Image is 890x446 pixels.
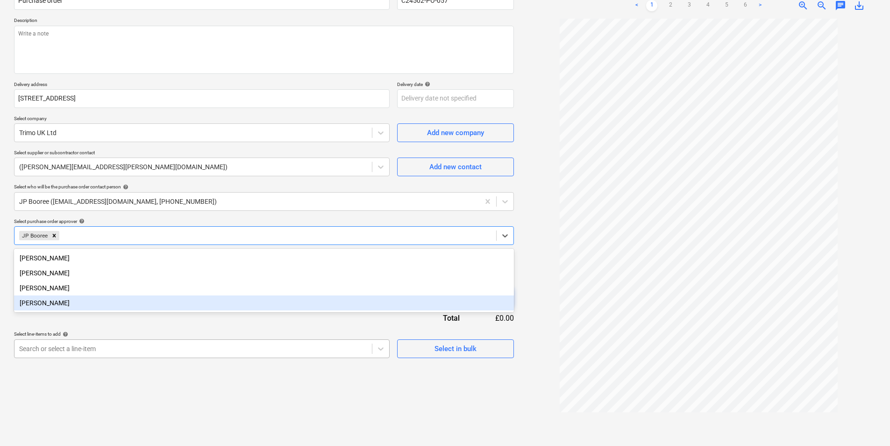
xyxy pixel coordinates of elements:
div: Select in bulk [434,343,477,355]
div: Select purchase order approver [14,218,514,224]
p: Delivery address [14,81,390,89]
div: Cristi Gandulescu [14,295,514,310]
div: Add new company [427,127,484,139]
iframe: Chat Widget [843,401,890,446]
input: Delivery date not specified [397,89,514,108]
span: help [423,81,430,87]
button: Select in bulk [397,339,514,358]
span: help [61,331,68,337]
input: Delivery address [14,89,390,108]
div: [PERSON_NAME] [14,295,514,310]
div: [PERSON_NAME] [14,281,514,295]
div: Remove JP Booree [49,231,59,240]
p: Select company [14,115,390,123]
div: Delivery date [397,81,514,87]
button: Add new contact [397,158,514,176]
div: Dustin Butler [14,266,514,281]
div: [PERSON_NAME] [14,251,514,266]
div: Total [392,313,475,324]
div: £0.00 [475,313,514,324]
p: Description [14,17,514,25]
div: Maritz Naude [14,281,514,295]
p: Select supplier or subcontractor contact [14,150,390,158]
div: Add new contact [429,161,482,173]
span: help [121,184,128,190]
div: Select who will be the purchase order contact person [14,184,514,190]
span: help [77,218,85,224]
div: [PERSON_NAME] [14,266,514,281]
button: Add new company [397,123,514,142]
div: Select line-items to add [14,331,390,337]
div: JP Booree [19,231,49,240]
div: Garry Taylor [14,251,514,266]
